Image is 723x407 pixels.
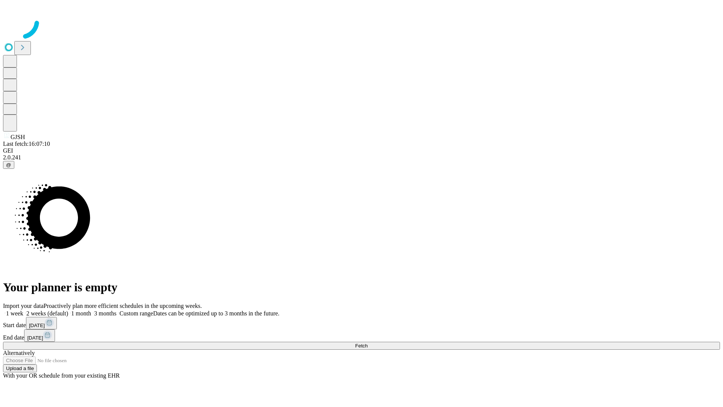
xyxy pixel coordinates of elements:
[44,303,202,309] span: Proactively plan more efficient schedules in the upcoming weeks.
[26,317,57,329] button: [DATE]
[3,303,44,309] span: Import your data
[3,147,720,154] div: GEI
[3,154,720,161] div: 2.0.241
[3,280,720,294] h1: Your planner is empty
[94,310,116,317] span: 3 months
[3,364,37,372] button: Upload a file
[3,372,120,379] span: With your OR schedule from your existing EHR
[119,310,153,317] span: Custom range
[6,310,23,317] span: 1 week
[3,317,720,329] div: Start date
[29,323,45,328] span: [DATE]
[6,162,11,168] span: @
[3,342,720,350] button: Fetch
[24,329,55,342] button: [DATE]
[153,310,279,317] span: Dates can be optimized up to 3 months in the future.
[3,141,50,147] span: Last fetch: 16:07:10
[26,310,68,317] span: 2 weeks (default)
[3,329,720,342] div: End date
[3,161,14,169] button: @
[3,350,35,356] span: Alternatively
[11,134,25,140] span: GJSH
[71,310,91,317] span: 1 month
[27,335,43,341] span: [DATE]
[355,343,368,349] span: Fetch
